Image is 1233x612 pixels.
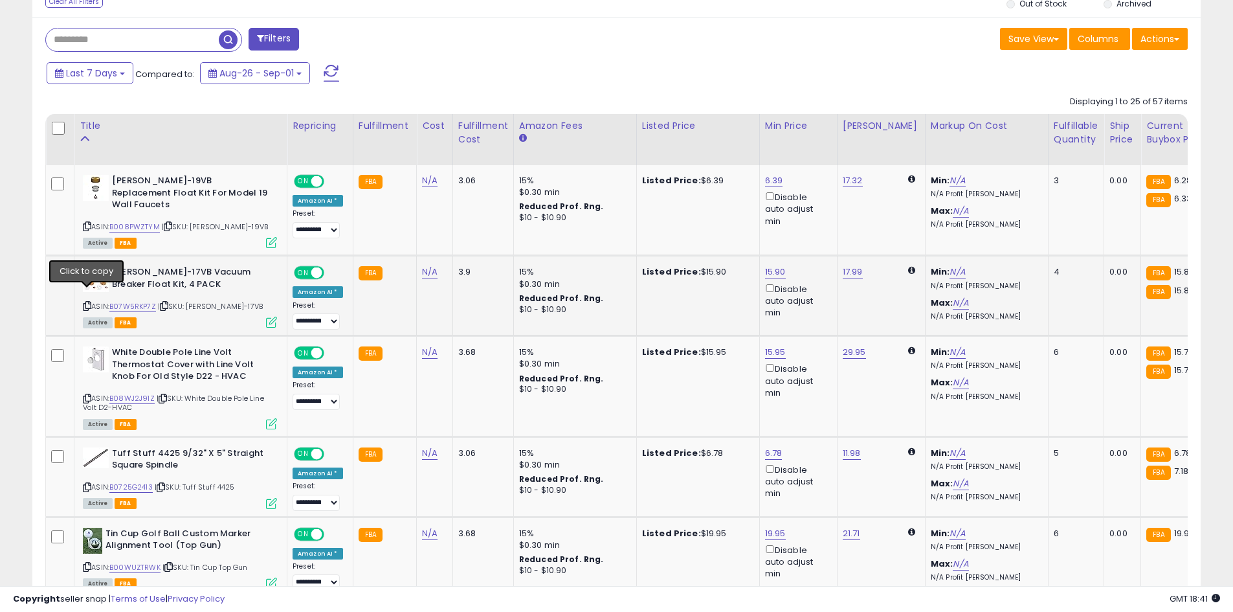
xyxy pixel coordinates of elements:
span: OFF [322,348,343,359]
div: Preset: [293,301,343,330]
button: Last 7 Days [47,62,133,84]
a: B00WUZTRWK [109,562,161,573]
a: 6.39 [765,174,783,187]
div: ASIN: [83,448,277,508]
b: Min: [931,266,950,278]
div: $0.30 min [519,278,627,290]
div: 15% [519,346,627,358]
a: N/A [422,346,438,359]
div: ASIN: [83,266,277,326]
a: N/A [950,447,965,460]
b: Max: [931,376,953,389]
img: 31XAl4Ok3NL._SL40_.jpg [83,448,109,468]
div: $15.90 [642,266,750,278]
div: $0.30 min [519,539,627,551]
a: 11.98 [843,447,861,460]
span: FBA [115,498,137,509]
th: The percentage added to the cost of goods (COGS) that forms the calculator for Min & Max prices. [925,114,1048,165]
span: 15.75 [1174,346,1194,358]
a: N/A [422,174,438,187]
span: 15.75 [1174,364,1194,376]
a: N/A [953,297,968,310]
a: 21.71 [843,527,860,540]
span: 15.89 [1174,284,1195,297]
div: 0.00 [1109,448,1131,459]
button: Save View [1000,28,1067,50]
img: 41fZVSUCBrL._SL40_.jpg [83,266,109,292]
b: Listed Price: [642,346,701,358]
small: FBA [1146,346,1170,361]
a: 17.32 [843,174,863,187]
span: Last 7 Days [66,67,117,80]
span: Columns [1078,32,1118,45]
div: Markup on Cost [931,119,1043,133]
a: 29.95 [843,346,866,359]
button: Aug-26 - Sep-01 [200,62,310,84]
span: | SKU: Tuff Stuff 4425 [155,482,235,492]
span: | SKU: [PERSON_NAME]-17VB [158,301,263,312]
a: N/A [950,266,965,278]
div: 5 [1054,448,1094,459]
div: ASIN: [83,175,277,247]
b: Min: [931,346,950,358]
b: [PERSON_NAME]-17VB Vacuum Breaker Float Kit, 4 PACK [112,266,269,293]
b: Reduced Prof. Rng. [519,473,604,484]
b: Listed Price: [642,266,701,278]
a: B08WJ2J91Z [109,393,155,404]
button: Columns [1069,28,1130,50]
span: OFF [322,267,343,278]
p: N/A Profit [PERSON_NAME] [931,190,1038,199]
b: Max: [931,558,953,570]
b: Min: [931,447,950,459]
div: Repricing [293,119,348,133]
div: Fulfillable Quantity [1054,119,1098,146]
a: N/A [953,558,968,571]
button: Actions [1132,28,1188,50]
div: Amazon AI * [293,367,343,378]
div: Min Price [765,119,832,133]
span: ON [295,348,311,359]
a: N/A [950,527,965,540]
div: $0.30 min [519,459,627,471]
b: Reduced Prof. Rng. [519,554,604,565]
span: All listings currently available for purchase on Amazon [83,317,113,328]
div: Preset: [293,482,343,511]
span: FBA [115,317,137,328]
img: 41vHTTO0BLL._SL40_.jpg [83,175,109,201]
b: [PERSON_NAME]-19VB Replacement Float Kit For Model 19 Wall Faucets [112,175,269,214]
div: $0.30 min [519,187,627,198]
div: Preset: [293,209,343,238]
div: 0.00 [1109,175,1131,187]
b: Max: [931,205,953,217]
div: 15% [519,528,627,539]
a: N/A [950,346,965,359]
small: FBA [1146,285,1170,299]
button: Filters [249,28,299,51]
p: N/A Profit [PERSON_NAME] [931,361,1038,370]
span: All listings currently available for purchase on Amazon [83,419,113,430]
p: N/A Profit [PERSON_NAME] [931,573,1038,582]
b: Listed Price: [642,174,701,187]
div: $10 - $10.90 [519,565,627,576]
div: 6 [1054,528,1094,539]
span: 7.18 [1174,465,1189,477]
b: Reduced Prof. Rng. [519,373,604,384]
div: $6.39 [642,175,750,187]
div: Preset: [293,381,343,410]
div: seller snap | | [13,593,225,606]
b: Reduced Prof. Rng. [519,201,604,212]
div: 15% [519,266,627,278]
p: N/A Profit [PERSON_NAME] [931,312,1038,321]
span: 6.28 [1174,174,1192,187]
span: OFF [322,448,343,459]
b: Reduced Prof. Rng. [519,293,604,304]
span: | SKU: [PERSON_NAME]-19VB [162,221,268,232]
span: 6.33 [1174,192,1192,205]
span: 15.84 [1174,266,1195,278]
div: 6 [1054,346,1094,358]
small: FBA [359,266,383,280]
div: 15% [519,175,627,187]
a: N/A [953,477,968,490]
p: N/A Profit [PERSON_NAME] [931,220,1038,229]
small: FBA [359,175,383,189]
